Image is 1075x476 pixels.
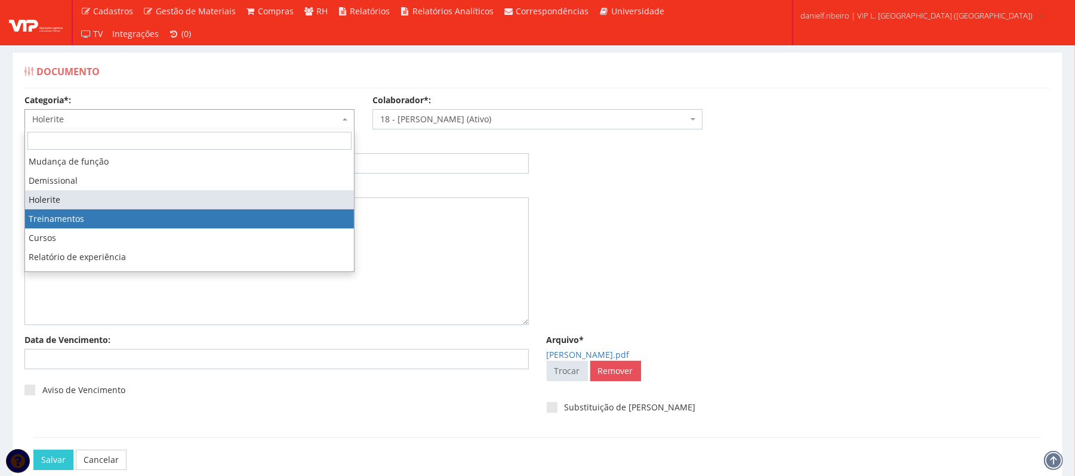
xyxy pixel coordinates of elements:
label: Colaborador*: [372,94,431,106]
li: Mudança de função [25,152,354,171]
input: Salvar [33,450,73,470]
span: Integrações [113,28,159,39]
span: 18 - ISRAEL DOS SANTOS (Ativo) [372,109,703,129]
li: Relatório de experiência [25,248,354,267]
a: TV [76,23,108,45]
label: Arquivo* [547,334,584,346]
a: Integrações [108,23,164,45]
span: Universidade [611,5,664,17]
img: logo [9,14,63,32]
span: Holerite [24,109,355,129]
a: Cancelar [76,450,127,470]
span: Documento [36,65,100,78]
span: RH [316,5,328,17]
li: Atestado [25,267,354,286]
label: Data de Vencimento: [24,334,110,346]
span: 18 - ISRAEL DOS SANTOS (Ativo) [380,113,688,125]
label: Categoria*: [24,94,71,106]
label: Substituição de [PERSON_NAME] [547,401,696,413]
span: Cadastros [94,5,134,17]
label: Aviso de Vencimento [24,384,125,396]
li: Treinamentos [25,209,354,228]
a: Remover [590,361,641,381]
li: Demissional [25,171,354,190]
li: Cursos [25,228,354,248]
span: Gestão de Materiais [156,5,236,17]
span: Correspondências [516,5,589,17]
span: danielf.ribeiro | VIP L. [GEOGRAPHIC_DATA] ([GEOGRAPHIC_DATA]) [800,10,1033,21]
a: [PERSON_NAME].pdf [547,349,630,360]
span: Relatórios Analíticos [412,5,494,17]
li: Holerite [25,190,354,209]
span: (0) [181,28,191,39]
span: Compras [258,5,294,17]
span: Relatórios [350,5,390,17]
span: Holerite [32,113,340,125]
a: (0) [164,23,196,45]
span: TV [94,28,103,39]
